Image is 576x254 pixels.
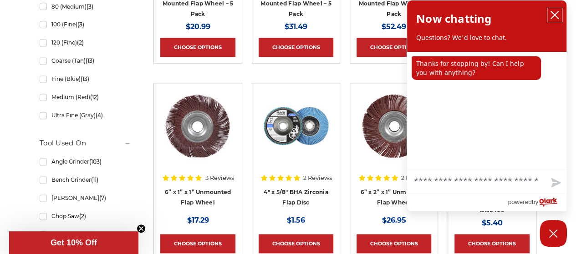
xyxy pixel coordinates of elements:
a: Choose Options [357,38,431,57]
button: Send message [544,173,566,194]
a: Ultra Fine (Gray) [40,107,131,123]
img: 6" x 2" x 1" unmounted flap wheel [357,90,430,162]
h5: Tool Used On [40,138,131,149]
span: $17.29 [187,216,209,224]
p: Questions? We'd love to chat. [416,33,557,42]
span: powered [508,196,531,208]
button: Close Chatbox [540,220,567,247]
span: by [532,196,538,208]
a: 120 (Fine) [40,35,131,50]
span: $20.99 [185,22,210,31]
img: 4-inch BHA Zirconia flap disc with 40 grit designed for aggressive metal sanding and grinding [260,90,332,162]
a: Angle Grinder [40,154,131,169]
div: Get 10% OffClose teaser [9,231,138,254]
span: $26.95 [382,216,406,224]
a: Choose Options [259,234,333,253]
button: close chatbox [547,8,562,22]
a: 4" x 5/8" BHA Zirconia Flap Disc [264,189,328,206]
a: Bench Grinder [40,172,131,188]
a: 6” x 2” x 1” Unmounted Flap Wheel [360,189,428,206]
a: 4-inch BHA Zirconia flap disc with 40 grit designed for aggressive metal sanding and grinding [259,90,333,164]
a: 6” x 1” x 1” Unmounted Flap Wheel [165,189,231,206]
span: (4) [96,112,103,119]
span: (3) [87,3,93,10]
span: 3 Reviews [205,175,234,181]
span: (13) [81,75,89,82]
button: Close teaser [137,224,146,233]
span: (13) [86,57,94,64]
span: (3) [77,21,84,28]
a: Fine (Blue) [40,71,131,87]
a: Choose Options [357,234,431,253]
a: 4-1/2" x 5/8-11" Hub High Density Zirconia Flap Disc T29 [456,186,527,214]
a: Die Grinder [40,226,131,242]
span: (103) [89,158,102,165]
span: (7) [99,194,106,201]
span: (11) [91,176,98,183]
div: chat [407,52,566,169]
a: Choose Options [454,234,529,253]
span: $5.40 [482,219,503,227]
p: Thanks for stopping by! Can I help you with anything? [412,56,541,80]
span: $52.49 [382,22,406,31]
a: Powered by Olark [508,194,566,211]
span: 2 Reviews [303,175,332,181]
a: 100 (Fine) [40,16,131,32]
a: 6" x 1" x 1" unmounted flap wheel [160,90,235,164]
span: $1.56 [287,216,305,224]
span: (2) [77,39,84,46]
a: Chop Saw [40,208,131,224]
a: 6" x 2" x 1" unmounted flap wheel [357,90,431,164]
a: Coarse (Tan) [40,53,131,69]
span: 2 Reviews [401,175,430,181]
h2: Now chatting [416,10,491,28]
a: Choose Options [259,38,333,57]
a: Medium (Red) [40,89,131,105]
img: 6" x 1" x 1" unmounted flap wheel [161,90,234,162]
span: (2) [79,213,86,219]
span: (12) [90,94,99,100]
span: $31.49 [285,22,307,31]
span: Get 10% Off [51,238,97,247]
a: Choose Options [160,38,235,57]
a: Choose Options [160,234,235,253]
a: [PERSON_NAME] [40,190,131,206]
